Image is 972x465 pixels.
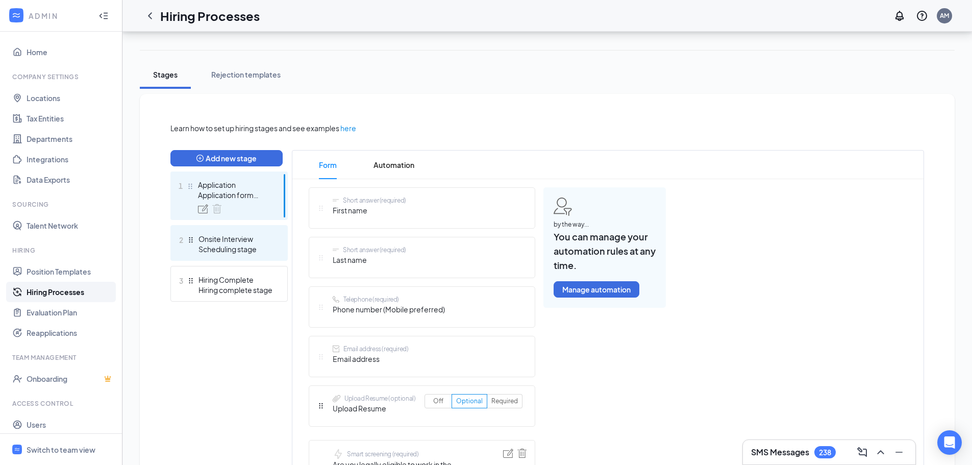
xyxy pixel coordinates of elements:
[856,446,868,458] svg: ComposeMessage
[12,399,112,408] div: Access control
[27,169,114,190] a: Data Exports
[873,444,889,460] button: ChevronUp
[14,446,20,453] svg: WorkstreamLogo
[333,403,415,414] span: Upload Resume
[27,88,114,108] a: Locations
[343,246,406,254] div: Short answer (required)
[179,180,183,192] span: 1
[27,42,114,62] a: Home
[198,180,272,190] div: Application
[333,254,406,265] span: Last name
[317,304,325,311] svg: Drag
[317,254,325,261] svg: Drag
[343,196,406,205] div: Short answer (required)
[893,446,905,458] svg: Minimize
[198,244,273,254] div: Scheduling stage
[554,230,656,273] span: You can manage your automation rules at any time.
[179,234,183,246] span: 2
[27,149,114,169] a: Integrations
[819,448,831,457] div: 238
[198,190,272,200] div: Application form stage
[150,69,181,80] div: Stages
[27,261,114,282] a: Position Templates
[347,450,419,458] div: Smart screening (required)
[187,236,194,243] svg: Drag
[12,200,112,209] div: Sourcing
[317,353,325,360] svg: Drag
[854,444,870,460] button: ComposeMessage
[456,397,483,405] span: Optional
[27,323,114,343] a: Reapplications
[27,129,114,149] a: Departments
[198,275,273,285] div: Hiring Complete
[170,123,339,134] span: Learn how to set up hiring stages and see examples
[29,11,89,21] div: ADMIN
[12,72,112,81] div: Company Settings
[875,446,887,458] svg: ChevronUp
[198,234,273,244] div: Onsite Interview
[340,123,356,134] a: here
[144,10,156,22] svg: ChevronLeft
[333,304,445,315] span: Phone number (Mobile preferred)
[344,394,415,403] div: Upload Resume (optional)
[554,281,639,298] button: Manage automation
[27,215,114,236] a: Talent Network
[317,205,325,212] svg: Drag
[491,397,518,405] span: Required
[179,275,183,287] span: 3
[373,151,414,179] span: Automation
[12,246,112,255] div: Hiring
[916,10,928,22] svg: QuestionInfo
[751,447,809,458] h3: SMS Messages
[12,353,112,362] div: Team Management
[333,353,408,364] span: Email address
[319,151,337,179] span: Form
[198,285,273,295] div: Hiring complete stage
[554,220,656,230] span: by the way...
[27,302,114,323] a: Evaluation Plan
[27,369,114,389] a: OnboardingCrown
[891,444,907,460] button: Minimize
[343,295,399,304] div: Telephone (required)
[937,430,962,455] div: Open Intercom Messenger
[893,10,906,22] svg: Notifications
[170,150,283,166] button: plus-circleAdd new stage
[27,108,114,129] a: Tax Entities
[343,345,408,353] div: Email address (required)
[211,69,281,80] div: Rejection templates
[160,7,260,25] h1: Hiring Processes
[27,445,95,455] div: Switch to team view
[187,277,194,284] svg: Drag
[196,155,204,162] span: plus-circle
[317,402,325,409] svg: Drag
[333,205,406,216] span: First name
[98,11,109,21] svg: Collapse
[433,397,443,405] span: Off
[27,282,114,302] a: Hiring Processes
[187,183,194,190] svg: Drag
[940,11,949,20] div: AM
[27,414,114,435] a: Users
[11,10,21,20] svg: WorkstreamLogo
